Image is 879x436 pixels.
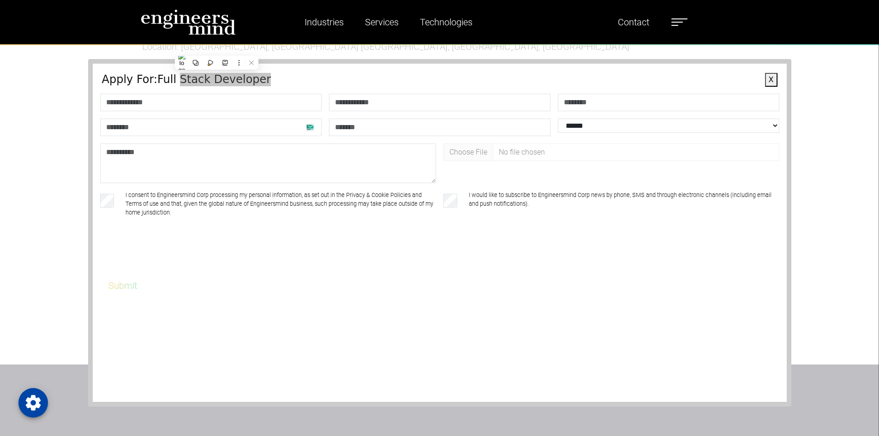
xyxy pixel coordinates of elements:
[141,9,236,35] img: logo
[469,191,779,217] label: I would like to subscribe to Engineersmind Corp news by phone, SMS and through electronic channel...
[361,12,402,33] a: Services
[614,12,653,33] a: Contact
[102,240,242,276] iframe: reCAPTCHA
[416,12,476,33] a: Technologies
[765,73,777,87] button: X
[102,73,777,86] h4: Apply For: Full Stack Developer
[126,191,436,217] label: I consent to Engineersmind Corp processing my personal information, as set out in the Privacy & C...
[301,12,347,33] a: Industries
